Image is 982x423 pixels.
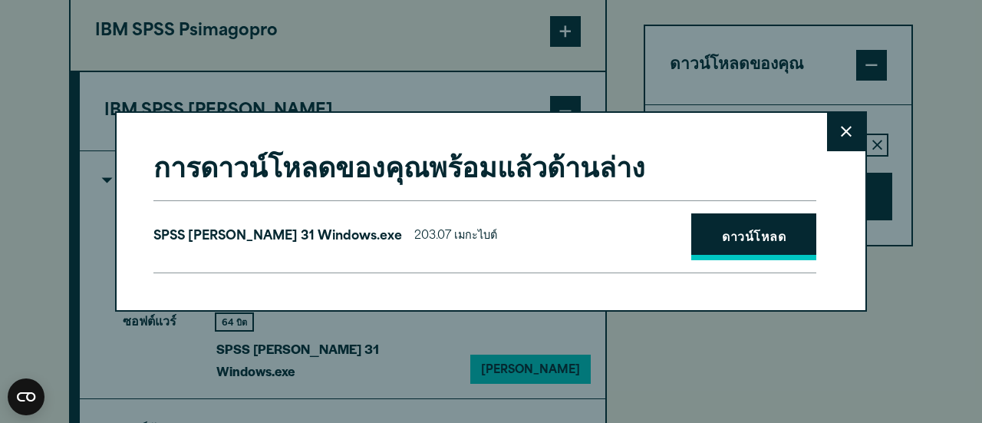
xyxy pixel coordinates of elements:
font: 203.07 เมกะไบต์ [414,230,497,242]
a: ดาวน์โหลด [691,213,816,261]
font: SPSS [PERSON_NAME] 31 Windows.exe [153,230,402,243]
font: การดาวน์โหลดของคุณพร้อมแล้วด้านล่าง [153,148,645,185]
font: ดาวน์โหลด [722,232,786,244]
button: เปิดวิดเจ็ต CMP [8,378,44,415]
